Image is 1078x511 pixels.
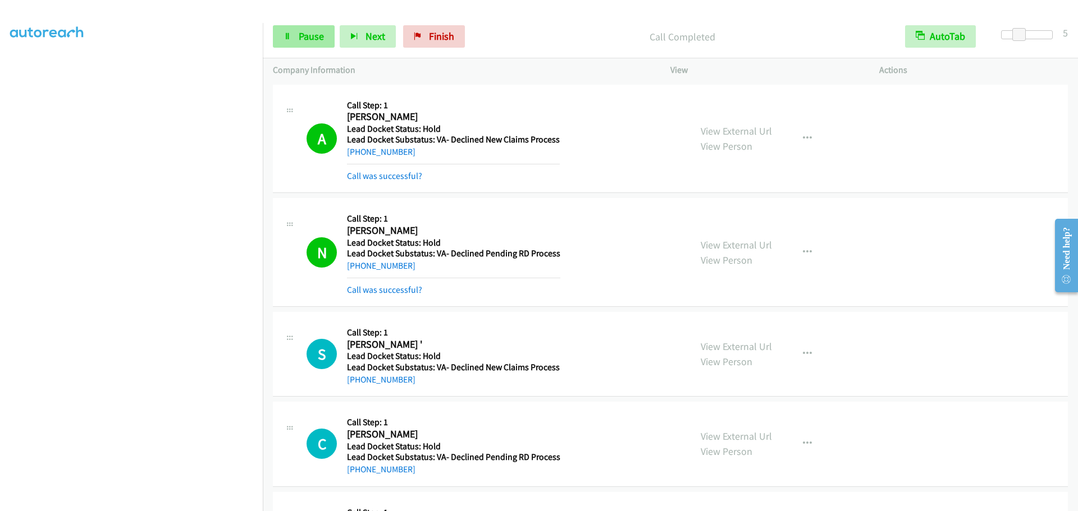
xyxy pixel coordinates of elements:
[273,25,335,48] a: Pause
[347,171,422,181] a: Call was successful?
[347,260,415,271] a: [PHONE_NUMBER]
[701,355,752,368] a: View Person
[307,429,337,459] div: The call is yet to be attempted
[429,30,454,43] span: Finish
[340,25,396,48] button: Next
[1045,211,1078,300] iframe: Resource Center
[307,339,337,369] div: The call is yet to be attempted
[701,238,772,251] a: View External Url
[299,30,324,43] span: Pause
[347,111,556,123] h2: [PERSON_NAME]
[347,100,560,111] h5: Call Step: 1
[347,134,560,145] h5: Lead Docket Substatus: VA- Declined New Claims Process
[347,428,560,441] h2: [PERSON_NAME]
[347,362,560,373] h5: Lead Docket Substatus: VA- Declined New Claims Process
[347,284,422,295] a: Call was successful?
[347,327,560,338] h5: Call Step: 1
[701,125,772,137] a: View External Url
[347,146,415,157] a: [PHONE_NUMBER]
[403,25,465,48] a: Finish
[347,452,560,463] h5: Lead Docket Substatus: VA- Declined Pending RD Process
[347,441,560,452] h5: Lead Docket Status: Hold
[273,63,650,77] p: Company Information
[701,340,772,353] a: View External Url
[347,237,560,248] h5: Lead Docket Status: Hold
[905,25,976,48] button: AutoTab
[347,213,560,224] h5: Call Step: 1
[701,430,772,443] a: View External Url
[347,374,415,385] a: [PHONE_NUMBER]
[701,140,752,153] a: View Person
[307,123,337,154] h1: A
[701,254,752,266] a: View Person
[347,248,560,259] h5: Lead Docket Substatus: VA- Declined Pending RD Process
[366,30,385,43] span: Next
[347,338,556,351] h2: [PERSON_NAME] '
[1063,25,1068,40] div: 5
[347,224,556,237] h2: [PERSON_NAME]
[307,429,337,459] h1: C
[347,417,560,428] h5: Call Step: 1
[879,63,1068,77] p: Actions
[347,351,560,362] h5: Lead Docket Status: Hold
[347,123,560,135] h5: Lead Docket Status: Hold
[701,445,752,458] a: View Person
[670,63,859,77] p: View
[307,339,337,369] h1: S
[480,29,885,44] p: Call Completed
[347,464,415,475] a: [PHONE_NUMBER]
[307,237,337,268] h1: N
